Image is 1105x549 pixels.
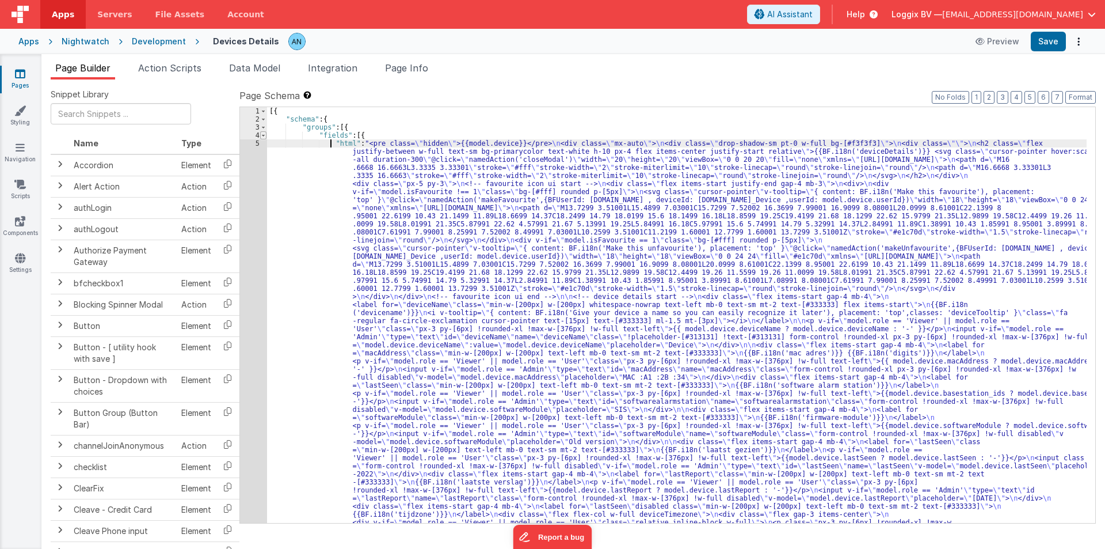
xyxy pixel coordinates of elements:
button: 4 [1011,91,1022,104]
img: f1d78738b441ccf0e1fcb79415a71bae [289,33,305,50]
span: Help [847,9,865,20]
iframe: Marker.io feedback button [513,525,592,549]
td: Element [177,272,216,294]
div: 3 [240,123,267,131]
td: Element [177,315,216,336]
button: AI Assistant [747,5,820,24]
td: Cleave - Credit Card [69,499,177,520]
td: Element [177,336,216,369]
span: Page Schema [239,89,300,103]
td: bfcheckbox1 [69,272,177,294]
button: 7 [1051,91,1063,104]
td: Blocking Spinner Modal [69,294,177,315]
span: Servers [97,9,132,20]
span: Page Info [385,62,428,74]
td: Action [177,176,216,197]
button: 2 [984,91,995,104]
td: checklist [69,456,177,478]
td: Element [177,499,216,520]
div: Nightwatch [62,36,109,47]
button: 5 [1024,91,1035,104]
button: Preview [969,32,1026,51]
td: ClearFix [69,478,177,499]
td: Element [177,456,216,478]
span: Name [74,138,98,148]
span: AI Assistant [767,9,813,20]
td: Action [177,218,216,240]
td: Element [177,520,216,542]
button: 3 [997,91,1008,104]
td: channelJoinAnonymous [69,435,177,456]
span: Data Model [229,62,280,74]
h4: Devices Details [213,37,279,46]
td: Authorize Payment Gateway [69,240,177,272]
button: Loggix BV — [EMAIL_ADDRESS][DOMAIN_NAME] [891,9,1096,20]
span: Apps [52,9,74,20]
td: Button - [ utility hook with save ] [69,336,177,369]
td: Button - Dropdown with choices [69,369,177,402]
td: Alert Action [69,176,177,197]
div: 1 [240,107,267,115]
button: Save [1031,32,1066,51]
td: Element [177,478,216,499]
span: Snippet Library [51,89,109,100]
div: Development [132,36,186,47]
input: Search Snippets ... [51,103,191,124]
span: Integration [308,62,357,74]
td: Element [177,154,216,176]
span: Page Builder [55,62,110,74]
span: Loggix BV — [891,9,942,20]
td: Action [177,197,216,218]
td: Button Group (Button Bar) [69,402,177,435]
button: 6 [1038,91,1049,104]
span: Type [181,138,201,148]
div: 2 [240,115,267,123]
td: authLogin [69,197,177,218]
button: Format [1065,91,1096,104]
td: Action [177,294,216,315]
td: Element [177,369,216,402]
td: Action [177,435,216,456]
div: Apps [18,36,39,47]
span: Action Scripts [138,62,201,74]
span: File Assets [155,9,205,20]
td: Accordion [69,154,177,176]
td: Element [177,402,216,435]
span: [EMAIL_ADDRESS][DOMAIN_NAME] [942,9,1083,20]
button: No Folds [932,91,969,104]
td: Element [177,240,216,272]
button: 1 [971,91,981,104]
td: Button [69,315,177,336]
div: 4 [240,131,267,139]
td: authLogout [69,218,177,240]
button: Options [1070,33,1087,50]
td: Cleave Phone input [69,520,177,542]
